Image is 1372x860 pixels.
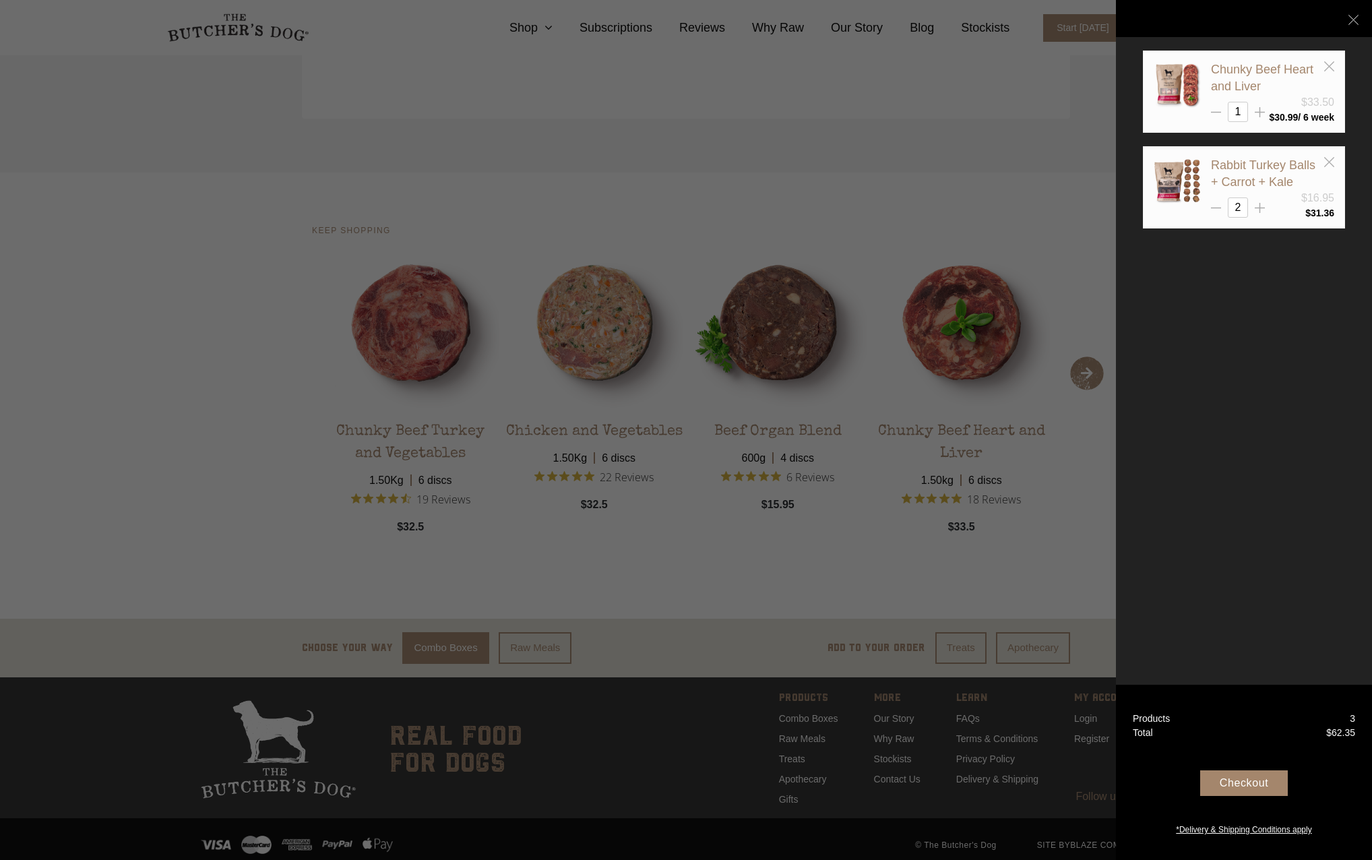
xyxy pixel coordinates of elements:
[1154,61,1201,109] img: Chunky Beef Heart and Liver
[1133,712,1170,726] div: Products
[1305,208,1334,218] bdi: 31.36
[1269,113,1334,122] div: / 6 week
[1350,712,1355,726] div: 3
[1301,94,1334,111] div: $33.50
[1116,685,1372,860] a: Products 3 Total $62.35 Checkout
[1269,112,1274,123] span: $
[1305,208,1311,218] span: $
[1301,190,1334,206] div: $16.95
[1116,820,1372,836] a: *Delivery & Shipping Conditions apply
[1211,158,1315,189] a: Rabbit Turkey Balls + Carrot + Kale
[1211,63,1313,93] a: Chunky Beef Heart and Liver
[1326,727,1332,738] span: $
[1200,770,1288,796] div: Checkout
[1269,112,1298,123] bdi: 30.99
[1326,727,1355,738] bdi: 62.35
[1154,157,1201,204] img: Rabbit Turkey Balls + Carrot + Kale
[1133,726,1153,740] div: Total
